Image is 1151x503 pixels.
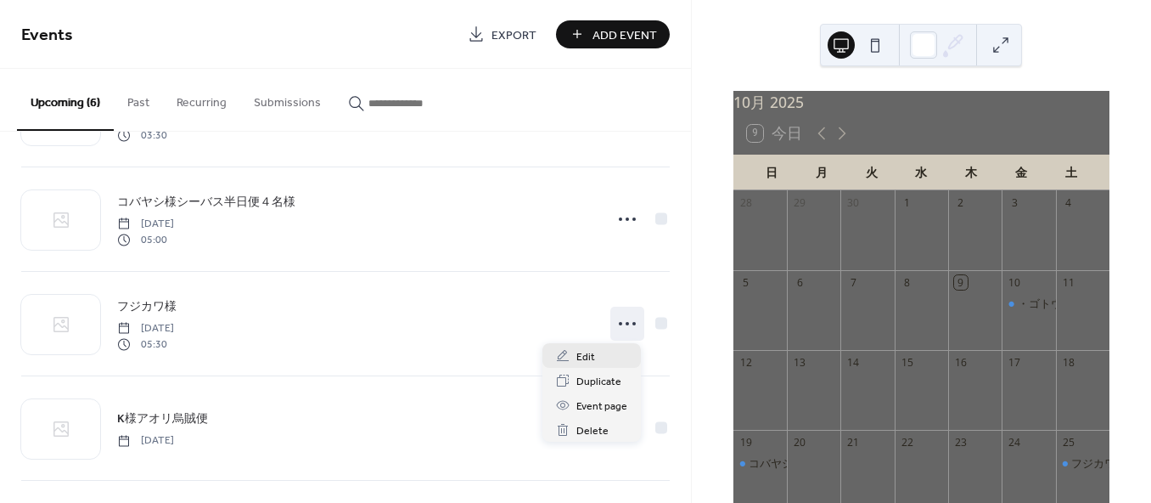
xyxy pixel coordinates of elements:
[946,155,997,189] div: 木
[954,435,969,449] div: 23
[592,26,657,44] span: Add Event
[846,155,896,189] div: 火
[793,195,807,210] div: 29
[455,20,549,48] a: Export
[1056,455,1109,471] div: フジカワ様
[954,355,969,370] div: 16
[117,217,174,232] span: [DATE]
[1061,195,1075,210] div: 4
[491,26,536,44] span: Export
[117,409,208,428] a: K様アオリ烏賊便
[117,321,174,336] span: [DATE]
[1046,155,1096,189] div: 土
[796,155,846,189] div: 月
[1002,296,1055,311] div: ・ゴトウ様シーバス半日便
[556,20,670,48] button: Add Event
[117,410,208,428] span: K様アオリ烏賊便
[900,355,914,370] div: 15
[17,69,114,131] button: Upcoming (6)
[576,348,595,366] span: Edit
[900,275,914,290] div: 8
[576,422,609,440] span: Delete
[954,195,969,210] div: 2
[117,194,295,212] span: コバヤシ様シーバス半日便４名様
[163,69,240,129] button: Recurring
[846,195,861,210] div: 30
[1061,355,1075,370] div: 18
[846,275,861,290] div: 7
[1061,435,1075,449] div: 25
[240,69,334,129] button: Submissions
[900,435,914,449] div: 22
[793,355,807,370] div: 13
[117,232,174,247] span: 05:00
[733,91,1109,113] div: 10月 2025
[1008,355,1022,370] div: 17
[793,275,807,290] div: 6
[738,275,753,290] div: 5
[1008,275,1022,290] div: 10
[117,127,174,143] span: 03:30
[117,297,177,316] a: フジカワ様
[117,298,177,316] span: フジカワ様
[114,69,163,129] button: Past
[117,336,174,352] span: 05:30
[1008,195,1022,210] div: 3
[733,455,787,471] div: コバヤシ様シーバス半日便４名様
[738,355,753,370] div: 12
[900,195,914,210] div: 1
[576,373,621,391] span: Duplicate
[1061,275,1075,290] div: 11
[749,455,914,471] div: コバヤシ様シーバス半日便４名様
[21,19,73,52] span: Events
[846,435,861,449] div: 21
[793,435,807,449] div: 20
[747,155,797,189] div: 日
[738,195,753,210] div: 28
[117,433,174,449] span: [DATE]
[954,275,969,290] div: 9
[896,155,946,189] div: 水
[576,398,627,415] span: Event page
[846,355,861,370] div: 14
[1008,435,1022,449] div: 24
[1018,296,1150,311] div: ・ゴトウ様シーバス半日便
[1071,455,1126,471] div: フジカワ様
[996,155,1046,189] div: 金
[117,192,295,212] a: コバヤシ様シーバス半日便４名様
[738,435,753,449] div: 19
